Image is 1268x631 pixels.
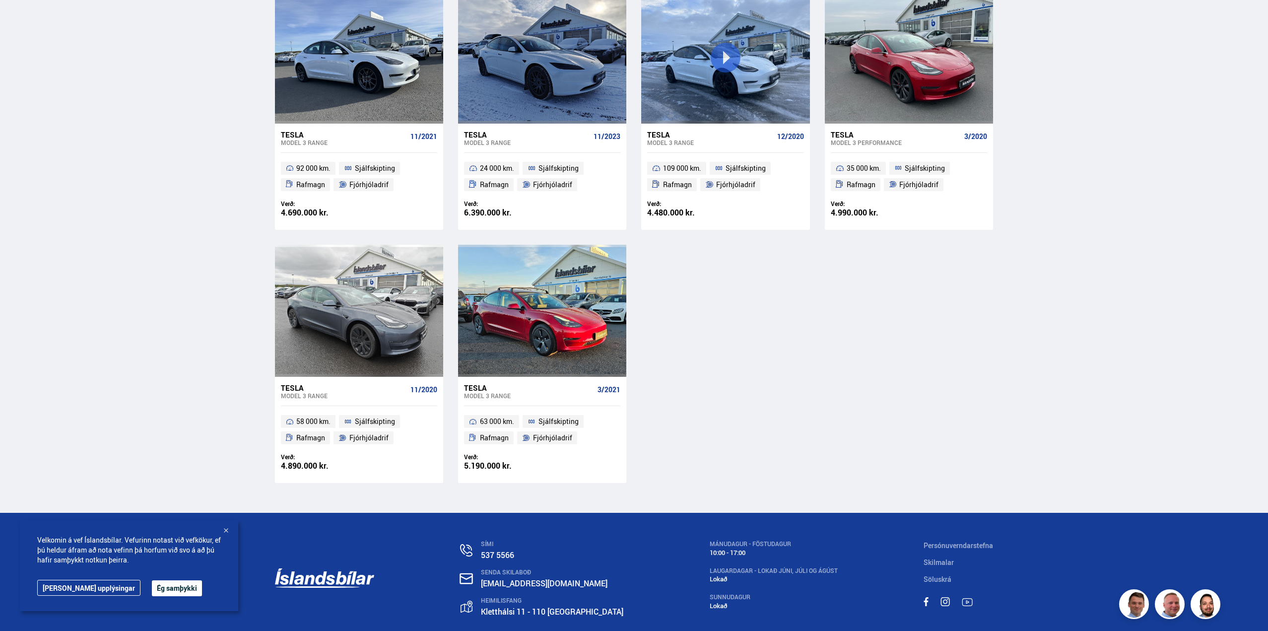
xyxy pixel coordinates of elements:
span: Sjálfskipting [355,416,395,427]
a: Tesla Model 3 PERFORMANCE 3/2020 35 000 km. Sjálfskipting Rafmagn Fjórhjóladrif Verð: 4.990.000 kr. [825,124,993,230]
img: gp4YpyYFnEr45R34.svg [461,601,472,613]
span: Rafmagn [480,179,509,191]
a: [PERSON_NAME] upplýsingar [37,580,140,596]
a: Söluskrá [924,574,951,584]
a: Tesla Model 3 RANGE 11/2023 24 000 km. Sjálfskipting Rafmagn Fjórhjóladrif Verð: 6.390.000 kr. [458,124,626,230]
img: FbJEzSuNWCJXmdc-.webp [1121,591,1150,621]
div: LAUGARDAGAR - Lokað Júni, Júli og Ágúst [710,567,838,574]
div: 5.190.000 kr. [464,462,542,470]
div: Verð: [464,453,542,461]
div: Tesla [464,383,594,392]
div: MÁNUDAGUR - FÖSTUDAGUR [710,541,838,548]
div: SÍMI [481,541,623,548]
span: Rafmagn [847,179,875,191]
div: 4.990.000 kr. [831,209,909,217]
a: Kletthálsi 11 - 110 [GEOGRAPHIC_DATA] [481,606,623,617]
div: Model 3 RANGE [647,139,773,146]
div: Model 3 PERFORMANCE [831,139,960,146]
span: Sjálfskipting [726,162,766,174]
span: Rafmagn [296,179,325,191]
span: Velkomin á vef Íslandsbílar. Vefurinn notast við vefkökur, ef þú heldur áfram að nota vefinn þá h... [37,535,221,565]
span: 12/2020 [777,133,804,140]
div: 6.390.000 kr. [464,209,542,217]
span: 109 000 km. [663,162,701,174]
span: Fjórhjóladrif [533,179,572,191]
span: 63 000 km. [480,416,514,427]
img: n0V2lOsqF3l1V2iz.svg [460,544,472,557]
span: Rafmagn [663,179,692,191]
div: 4.690.000 kr. [281,209,359,217]
span: Sjálfskipting [538,162,579,174]
div: Verð: [281,200,359,208]
span: 11/2021 [410,133,437,140]
div: Tesla [281,383,406,392]
div: Tesla [464,130,590,139]
div: 10:00 - 17:00 [710,549,838,557]
div: Lokað [710,575,838,583]
span: Fjórhjóladrif [349,432,389,444]
button: Ég samþykki [152,580,202,596]
div: Verð: [464,200,542,208]
span: 3/2020 [964,133,987,140]
span: 11/2023 [594,133,620,140]
div: HEIMILISFANG [481,597,623,604]
div: Model 3 RANGE [281,139,406,146]
span: Fjórhjóladrif [899,179,938,191]
span: Sjálfskipting [905,162,945,174]
div: SENDA SKILABOÐ [481,569,623,576]
div: Lokað [710,602,838,610]
span: 35 000 km. [847,162,881,174]
div: Tesla [647,130,773,139]
img: siFngHWaQ9KaOqBr.png [1156,591,1186,621]
div: Model 3 RANGE [464,139,590,146]
a: Tesla Model 3 RANGE 11/2021 92 000 km. Sjálfskipting Rafmagn Fjórhjóladrif Verð: 4.690.000 kr. [275,124,443,230]
img: nhp88E3Fdnt1Opn2.png [1192,591,1222,621]
span: Rafmagn [296,432,325,444]
img: nHj8e-n-aHgjukTg.svg [460,573,473,584]
div: Tesla [281,130,406,139]
div: Model 3 RANGE [281,392,406,399]
div: 4.890.000 kr. [281,462,359,470]
div: Verð: [831,200,909,208]
div: Verð: [281,453,359,461]
div: Model 3 RANGE [464,392,594,399]
span: 92 000 km. [296,162,331,174]
span: Fjórhjóladrif [349,179,389,191]
div: SUNNUDAGUR [710,594,838,601]
span: 3/2021 [598,386,620,394]
div: Verð: [647,200,726,208]
span: Fjórhjóladrif [716,179,755,191]
a: Tesla Model 3 RANGE 11/2020 58 000 km. Sjálfskipting Rafmagn Fjórhjóladrif Verð: 4.890.000 kr. [275,377,443,483]
div: Tesla [831,130,960,139]
a: Persónuverndarstefna [924,541,993,550]
span: Rafmagn [480,432,509,444]
a: [EMAIL_ADDRESS][DOMAIN_NAME] [481,578,607,589]
span: 24 000 km. [480,162,514,174]
span: 11/2020 [410,386,437,394]
span: Sjálfskipting [355,162,395,174]
span: Fjórhjóladrif [533,432,572,444]
span: 58 000 km. [296,416,331,427]
a: 537 5566 [481,550,514,561]
a: Tesla Model 3 RANGE 12/2020 109 000 km. Sjálfskipting Rafmagn Fjórhjóladrif Verð: 4.480.000 kr. [641,124,809,230]
a: Skilmalar [924,558,954,567]
div: 4.480.000 kr. [647,209,726,217]
span: Sjálfskipting [538,416,579,427]
a: Tesla Model 3 RANGE 3/2021 63 000 km. Sjálfskipting Rafmagn Fjórhjóladrif Verð: 5.190.000 kr. [458,377,626,483]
